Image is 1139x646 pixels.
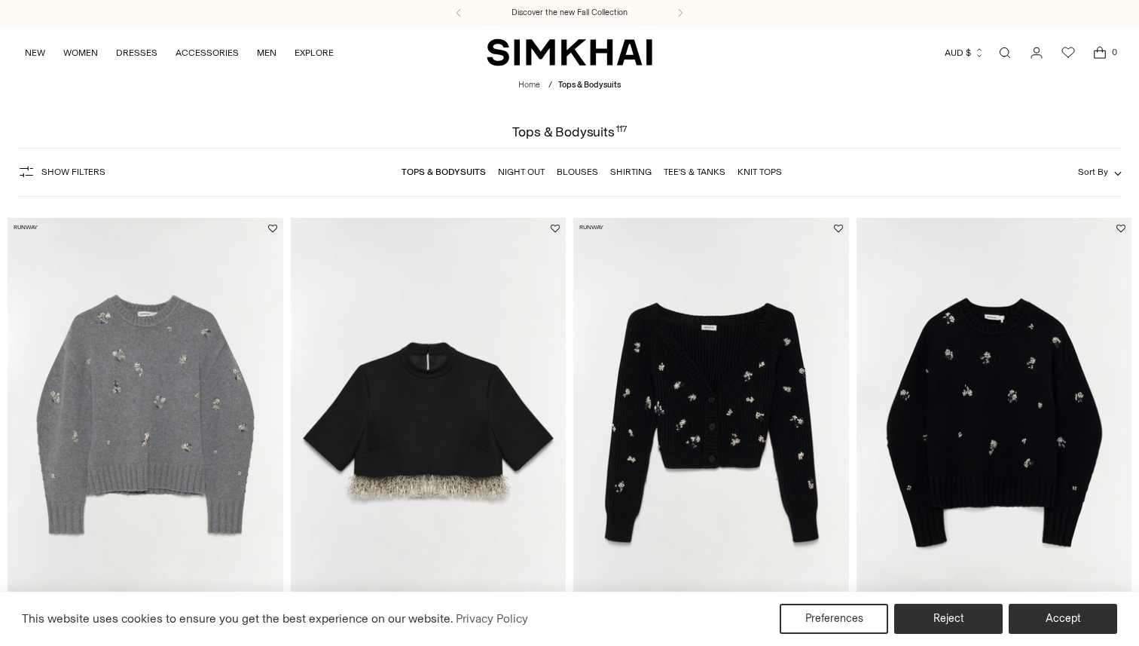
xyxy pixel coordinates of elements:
button: Add to Wishlist [1116,224,1125,233]
button: AUD $ [945,36,985,69]
img: Jalen Embellished Cropped Top [291,218,566,631]
a: Shirting [610,167,652,177]
a: Wishlist [1053,38,1083,68]
a: Blouses [557,167,598,177]
img: Novah Embellished Knit Cardigan [573,218,849,631]
a: Privacy Policy (opens in a new tab) [453,608,530,630]
span: 0 [1107,45,1121,59]
a: NEW [25,36,45,69]
a: Go to the account page [1021,38,1052,68]
button: Sort By [1078,164,1122,180]
span: Show Filters [41,167,105,177]
button: Reject [894,604,1003,634]
a: ACCESSORIES [176,36,239,69]
div: 117 [616,125,627,139]
button: Preferences [780,604,888,634]
a: Tee's & Tanks [664,167,725,177]
h1: Tops & Bodysuits [512,125,626,139]
img: Coraline Embellished Knit Crewneck [8,218,283,631]
a: WOMEN [63,36,98,69]
button: Show Filters [17,160,105,184]
a: Night Out [498,167,545,177]
a: Tops & Bodysuits [402,167,486,177]
button: Add to Wishlist [834,224,843,233]
a: Discover the new Fall Collection [511,7,628,19]
a: Open cart modal [1085,38,1115,68]
button: Add to Wishlist [268,224,277,233]
nav: Linked collections [402,156,782,188]
div: / [548,79,552,92]
a: EXPLORE [295,36,334,69]
span: Sort By [1078,167,1108,177]
a: Open search modal [990,38,1020,68]
a: Home [518,80,540,90]
a: MEN [257,36,276,69]
img: Coraline Embellished Knit Crewneck [857,218,1132,631]
a: SIMKHAI [487,38,652,67]
span: This website uses cookies to ensure you get the best experience on our website. [22,611,453,626]
a: DRESSES [116,36,157,69]
button: Accept [1009,604,1117,634]
span: Tops & Bodysuits [558,80,621,90]
a: Knit Tops [737,167,782,177]
button: Add to Wishlist [551,224,560,233]
nav: breadcrumbs [518,79,621,92]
